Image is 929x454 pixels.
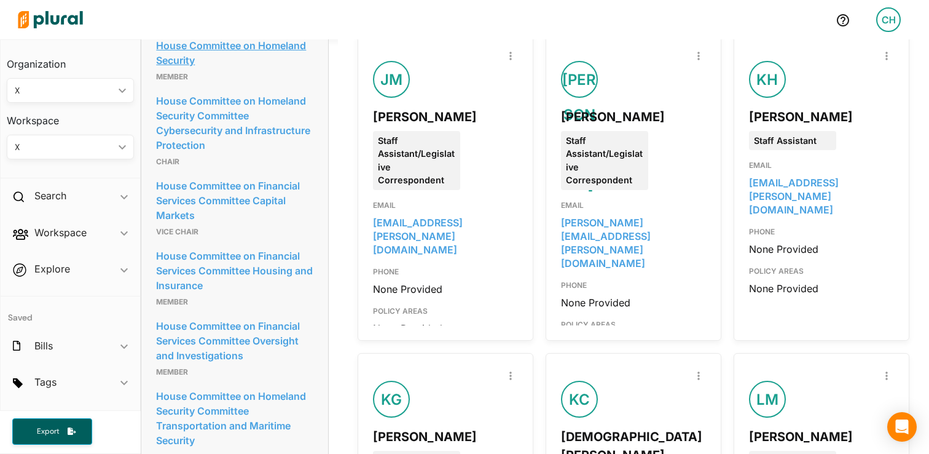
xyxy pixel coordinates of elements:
[749,131,836,151] div: Staff Assistant
[373,296,518,322] div: POLICY AREAS
[373,217,463,256] a: [EMAIL_ADDRESS][PERSON_NAME][DOMAIN_NAME]
[34,375,57,389] h2: Tags
[561,309,706,335] div: POLICY AREAS
[866,2,911,37] a: CH
[561,190,706,216] div: EMAIL
[7,103,134,130] h3: Workspace
[561,217,651,269] a: [PERSON_NAME][EMAIL_ADDRESS][PERSON_NAME][DOMAIN_NAME]
[156,70,313,84] p: Member
[12,418,92,445] button: Export
[561,108,706,126] div: [PERSON_NAME]
[561,296,706,309] div: None Provided
[7,46,134,73] h3: Organization
[749,217,894,242] div: PHONE
[887,412,917,442] div: Open Intercom Messenger
[373,61,410,98] div: JM
[15,141,114,154] div: X
[749,256,894,282] div: POLICY AREAS
[561,270,706,296] div: PHONE
[156,247,313,295] a: House Committee on Financial Services Committee Housing and Insurance
[561,131,648,190] div: Staff Assistant/Legislative Correspondent
[373,282,518,296] div: None Provided
[749,177,839,216] a: [EMAIL_ADDRESS][PERSON_NAME][DOMAIN_NAME]
[156,92,313,154] a: House Committee on Homeland Security Committee Cybersecurity and Infrastructure Protection
[156,365,313,380] p: Member
[373,322,518,335] div: None Provided
[156,387,313,450] a: House Committee on Homeland Security Committee Transportation and Maritime Security
[561,381,598,418] div: KC
[749,61,786,98] div: KH
[156,295,313,309] p: Member
[561,61,598,98] div: [PERSON_NAME]
[749,428,894,446] div: [PERSON_NAME]
[34,189,66,202] h2: Search
[156,317,313,365] a: House Committee on Financial Services Committee Oversight and Investigations
[749,242,894,256] div: None Provided
[749,108,894,126] div: [PERSON_NAME]
[749,282,894,295] div: None Provided
[1,297,140,327] h4: Saved
[34,226,87,239] h2: Workspace
[156,177,313,225] a: House Committee on Financial Services Committee Capital Markets
[373,108,518,126] div: [PERSON_NAME]
[749,150,894,176] div: EMAIL
[373,190,518,216] div: EMAIL
[15,84,114,97] div: X
[373,131,460,190] div: Staff Assistant/Legislative Correspondent
[876,7,901,32] div: CH
[373,257,518,282] div: PHONE
[156,225,313,239] p: Vice Chair
[156,36,313,70] a: House Committee on Homeland Security
[749,381,786,418] div: LM
[34,339,53,352] h2: Bills
[34,262,70,276] h2: Explore
[156,154,313,169] p: Chair
[28,426,68,437] span: Export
